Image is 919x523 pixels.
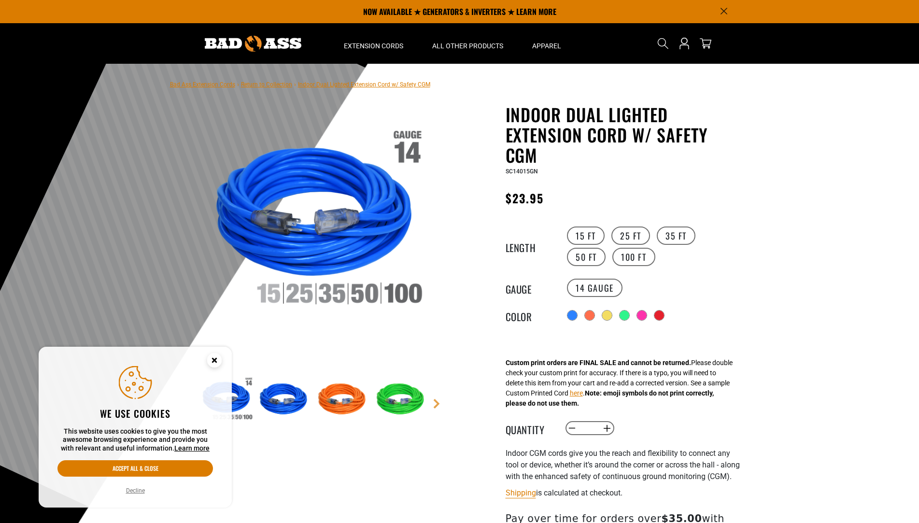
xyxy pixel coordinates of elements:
summary: All Other Products [418,23,518,64]
button: here [570,388,583,398]
label: 100 FT [612,248,655,266]
img: green [374,372,430,428]
span: › [294,81,296,88]
button: Decline [123,486,148,495]
h1: Indoor Dual Lighted Extension Cord w/ Safety CGM [506,104,742,165]
img: blue [257,372,313,428]
strong: Note: emoji symbols do not print correctly, please do not use them. [506,389,714,407]
label: 35 FT [657,226,695,245]
span: Extension Cords [344,42,403,50]
summary: Search [655,36,671,51]
aside: Cookie Consent [39,347,232,508]
div: is calculated at checkout. [506,486,742,499]
span: Indoor Dual Lighted Extension Cord w/ Safety CGM [298,81,430,88]
nav: breadcrumbs [170,78,430,90]
a: Shipping [506,488,536,497]
span: $23.95 [506,189,544,207]
a: Next [432,399,441,409]
span: › [237,81,239,88]
a: Bad Ass Extension Cords [170,81,235,88]
summary: Apparel [518,23,576,64]
span: SC14015GN [506,168,538,175]
label: 25 FT [611,226,650,245]
summary: Extension Cords [329,23,418,64]
strong: Custom print orders are FINAL SALE and cannot be returned. [506,359,691,367]
h2: We use cookies [57,407,213,420]
div: Please double check your custom print for accuracy. If there is a typo, you will need to delete t... [506,358,733,409]
label: Quantity [506,422,554,435]
span: Indoor CGM cords give you the reach and flexibility to connect any tool or device, whether it’s a... [506,449,740,481]
label: 15 FT [567,226,605,245]
legend: Length [506,240,554,253]
button: Accept all & close [57,460,213,477]
span: Apparel [532,42,561,50]
span: All Other Products [432,42,503,50]
p: This website uses cookies to give you the most awesome browsing experience and provide you with r... [57,427,213,453]
img: orange [315,372,371,428]
a: Return to Collection [241,81,292,88]
label: 14 Gauge [567,279,622,297]
legend: Gauge [506,282,554,294]
a: Learn more [174,444,210,452]
label: 50 FT [567,248,606,266]
legend: Color [506,309,554,322]
img: Bad Ass Extension Cords [205,36,301,52]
